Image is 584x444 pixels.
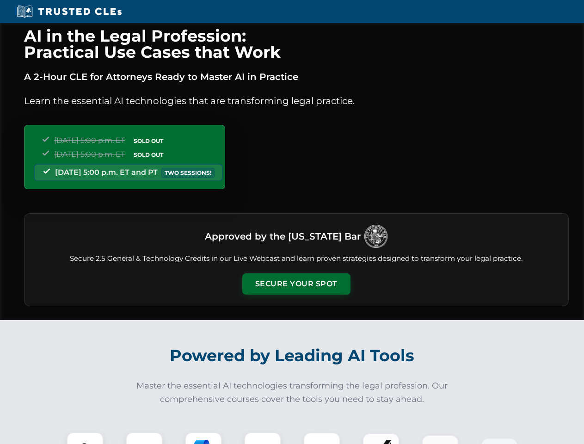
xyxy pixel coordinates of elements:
span: [DATE] 5:00 p.m. ET [54,136,125,145]
span: SOLD OUT [130,136,166,146]
h3: Approved by the [US_STATE] Bar [205,228,361,245]
button: Secure Your Spot [242,273,350,295]
p: A 2-Hour CLE for Attorneys Ready to Master AI in Practice [24,69,569,84]
p: Master the essential AI technologies transforming the legal profession. Our comprehensive courses... [130,379,454,406]
img: Logo [364,225,387,248]
img: Trusted CLEs [14,5,124,18]
span: [DATE] 5:00 p.m. ET [54,150,125,159]
h2: Powered by Leading AI Tools [36,339,548,372]
span: SOLD OUT [130,150,166,160]
p: Secure 2.5 General & Technology Credits in our Live Webcast and learn proven strategies designed ... [36,253,557,264]
p: Learn the essential AI technologies that are transforming legal practice. [24,93,569,108]
h1: AI in the Legal Profession: Practical Use Cases that Work [24,28,569,60]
